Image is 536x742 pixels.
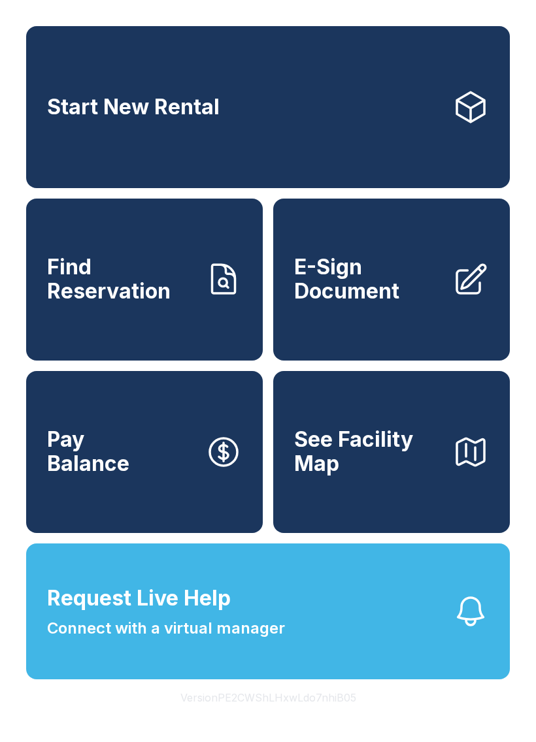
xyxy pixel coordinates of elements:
span: See Facility Map [294,428,442,476]
a: Find Reservation [26,199,263,361]
button: VersionPE2CWShLHxwLdo7nhiB05 [170,679,367,716]
span: Request Live Help [47,583,231,614]
span: Start New Rental [47,95,220,120]
span: Pay Balance [47,428,129,476]
button: See Facility Map [273,371,510,533]
a: E-Sign Document [273,199,510,361]
button: Request Live HelpConnect with a virtual manager [26,543,510,679]
a: PayBalance [26,371,263,533]
a: Start New Rental [26,26,510,188]
span: Find Reservation [47,255,195,303]
span: E-Sign Document [294,255,442,303]
span: Connect with a virtual manager [47,617,285,640]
